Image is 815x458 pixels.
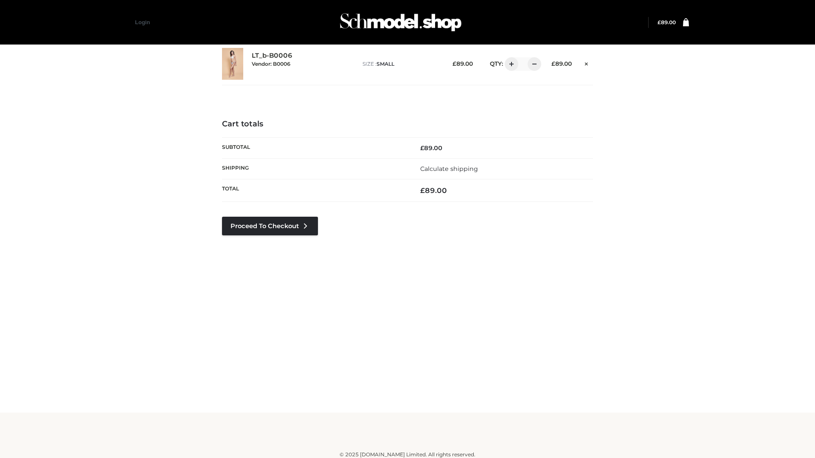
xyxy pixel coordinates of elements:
th: Total [222,179,407,202]
span: SMALL [377,61,394,67]
p: size : [363,60,439,68]
th: Subtotal [222,137,407,158]
a: Remove this item [580,57,593,68]
div: QTY: [481,57,538,71]
h4: Cart totals [222,120,593,129]
bdi: 89.00 [420,186,447,195]
a: Calculate shipping [420,165,478,173]
span: £ [658,19,661,25]
a: £89.00 [658,19,676,25]
span: £ [551,60,555,67]
img: Schmodel Admin 964 [337,6,464,39]
div: LT_b-B0006 [252,52,354,75]
a: Login [135,19,150,25]
bdi: 89.00 [658,19,676,25]
span: £ [452,60,456,67]
bdi: 89.00 [452,60,473,67]
a: Proceed to Checkout [222,217,318,235]
bdi: 89.00 [420,144,442,152]
span: £ [420,144,424,152]
th: Shipping [222,158,407,179]
small: Vendor: B0006 [252,61,290,67]
span: £ [420,186,425,195]
bdi: 89.00 [551,60,572,67]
